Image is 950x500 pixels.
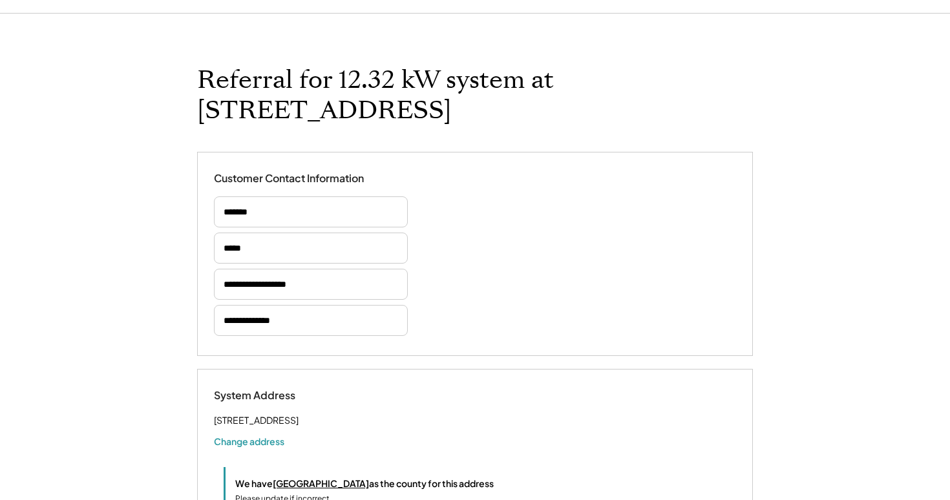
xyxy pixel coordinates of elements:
[214,172,364,185] div: Customer Contact Information
[197,65,753,126] h1: Referral for 12.32 kW system at [STREET_ADDRESS]
[214,435,284,448] button: Change address
[235,477,494,490] div: We have as the county for this address
[214,389,343,402] div: System Address
[214,412,299,428] div: [STREET_ADDRESS]
[273,477,369,489] u: [GEOGRAPHIC_DATA]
